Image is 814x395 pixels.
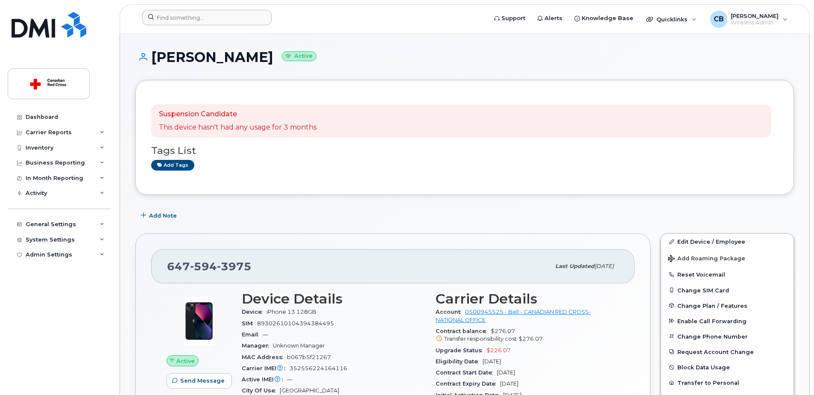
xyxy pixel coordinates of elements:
span: Add Note [149,212,177,220]
span: 3975 [217,260,252,273]
span: Device [242,309,266,315]
span: Send Message [180,377,225,385]
button: Block Data Usage [661,360,794,375]
button: Add Note [135,208,184,223]
span: 89302610104394384495 [257,320,334,327]
span: Change Plan / Features [677,302,747,309]
span: Contract Start Date [436,369,497,376]
p: This device hasn't had any usage for 3 months [159,123,316,133]
span: Enable Call Forwarding [677,318,747,324]
span: — [287,376,293,383]
h3: Device Details [242,291,425,307]
span: Contract balance [436,328,491,334]
span: $276.07 [436,328,619,343]
span: Unknown Manager [273,342,325,349]
span: 352556224164116 [290,365,347,371]
span: Transfer responsibility cost [444,336,517,342]
span: City Of Use [242,387,280,394]
small: Active [282,51,316,61]
span: $276.07 [518,336,543,342]
span: [GEOGRAPHIC_DATA] [280,387,339,394]
span: Upgrade Status [436,347,486,354]
button: Request Account Change [661,344,794,360]
button: Transfer to Personal [661,375,794,390]
span: SIM [242,320,257,327]
button: Change Phone Number [661,329,794,344]
span: Last updated [555,263,594,269]
span: iPhone 13 128GB [266,309,316,315]
h3: Tags List [151,145,778,156]
span: 594 [190,260,217,273]
p: Suspension Candidate [159,109,316,119]
span: 647 [167,260,252,273]
span: Manager [242,342,273,349]
span: Carrier IMEI [242,365,290,371]
span: b067b5f21267 [287,354,331,360]
h3: Carrier Details [436,291,619,307]
button: Add Roaming Package [661,249,794,267]
span: Email [242,331,263,338]
a: 0500945525 - Bell - CANADIAN RED CROSS- NATIONAL OFFICE [436,309,591,323]
span: [DATE] [594,263,614,269]
button: Change SIM Card [661,283,794,298]
a: Edit Device / Employee [661,234,794,249]
span: $226.07 [486,347,511,354]
h1: [PERSON_NAME] [135,50,794,65]
span: MAC Address [242,354,287,360]
button: Enable Call Forwarding [661,313,794,329]
a: Add tags [151,160,194,171]
span: Contract Expiry Date [436,380,500,387]
span: Account [436,309,465,315]
button: Change Plan / Features [661,298,794,313]
button: Reset Voicemail [661,267,794,282]
span: [DATE] [483,358,501,365]
span: Active IMEI [242,376,287,383]
span: [DATE] [500,380,518,387]
span: Eligibility Date [436,358,483,365]
span: Active [176,357,195,365]
span: [DATE] [497,369,515,376]
span: Add Roaming Package [668,255,745,263]
img: image20231002-3703462-1ig824h.jpeg [173,295,225,347]
button: Send Message [167,373,232,389]
span: — [263,331,268,338]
